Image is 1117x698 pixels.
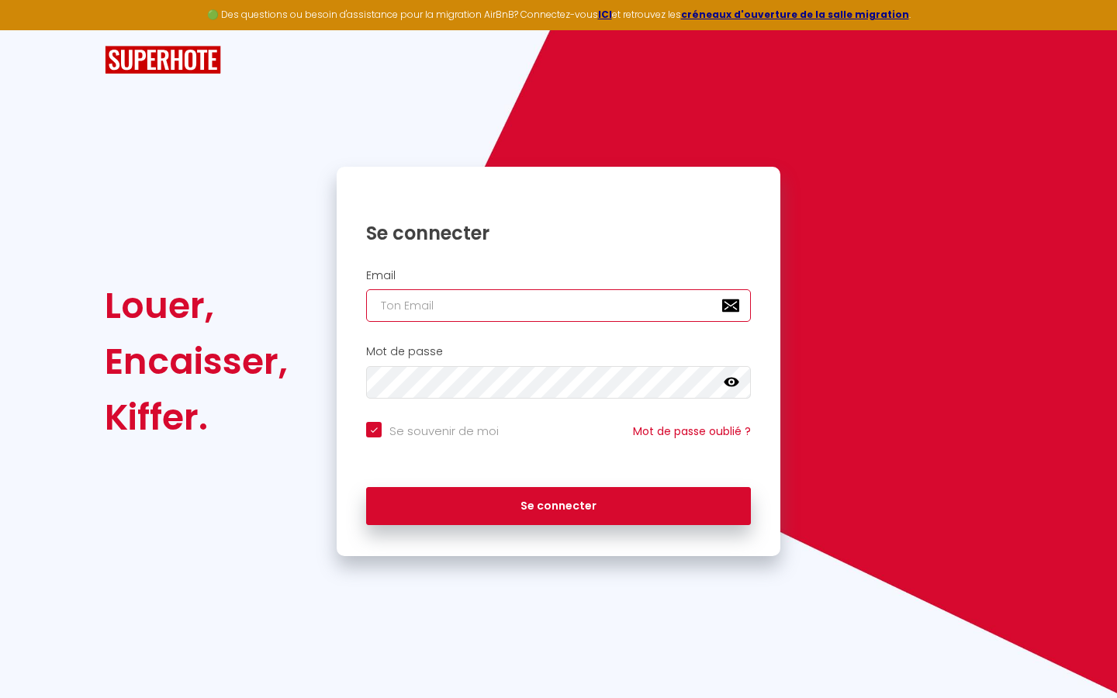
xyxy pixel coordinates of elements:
[105,278,288,333] div: Louer,
[681,8,909,21] a: créneaux d'ouverture de la salle migration
[366,487,751,526] button: Se connecter
[12,6,59,53] button: Ouvrir le widget de chat LiveChat
[105,46,221,74] img: SuperHote logo
[105,389,288,445] div: Kiffer.
[633,423,751,439] a: Mot de passe oublié ?
[366,269,751,282] h2: Email
[366,289,751,322] input: Ton Email
[105,333,288,389] div: Encaisser,
[598,8,612,21] a: ICI
[366,345,751,358] h2: Mot de passe
[366,221,751,245] h1: Se connecter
